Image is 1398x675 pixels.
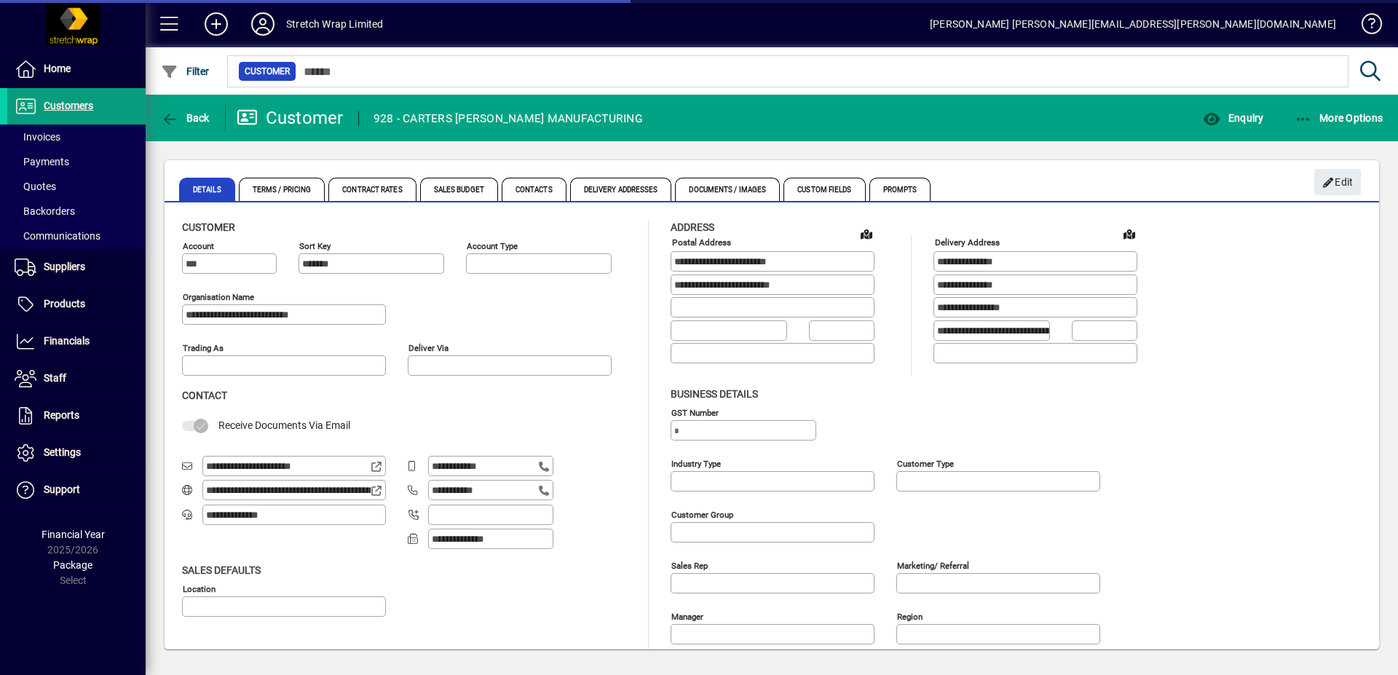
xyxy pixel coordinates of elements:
span: Prompts [869,178,931,201]
span: Contact [182,390,227,401]
a: Products [7,286,146,323]
a: Reports [7,398,146,434]
span: Contacts [502,178,566,201]
a: Invoices [7,125,146,149]
a: Home [7,51,146,87]
a: Financials [7,323,146,360]
span: Suppliers [44,261,85,272]
mat-label: GST Number [671,407,719,417]
a: Suppliers [7,249,146,285]
span: Financial Year [42,529,105,540]
mat-label: Industry type [671,458,721,468]
a: View on map [1118,222,1141,245]
a: Communications [7,224,146,248]
a: Backorders [7,199,146,224]
mat-label: Account Type [467,241,518,251]
app-page-header-button: Back [146,105,226,131]
span: More Options [1295,112,1383,124]
span: Package [53,559,92,571]
span: Customers [44,100,93,111]
span: Support [44,483,80,495]
mat-label: Customer group [671,509,733,519]
mat-label: Manager [671,611,703,621]
a: Knowledge Base [1351,3,1380,50]
span: Quotes [15,181,56,192]
mat-label: Account [183,241,214,251]
mat-label: Sales rep [671,560,708,570]
span: Terms / Pricing [239,178,325,201]
button: Edit [1314,169,1361,195]
mat-label: Region [897,611,923,621]
span: Reports [44,409,79,421]
div: 928 - CARTERS [PERSON_NAME] MANUFACTURING [374,107,643,130]
span: Back [161,112,210,124]
span: Backorders [15,205,75,217]
a: View on map [855,222,878,245]
span: Custom Fields [783,178,865,201]
button: Back [157,105,213,131]
span: Financials [44,335,90,347]
span: Edit [1322,170,1354,194]
span: Payments [15,156,69,167]
span: Sales Budget [420,178,498,201]
mat-label: Sort key [299,241,331,251]
span: Products [44,298,85,309]
span: Customer [245,64,290,79]
span: Filter [161,66,210,77]
span: Details [179,178,235,201]
mat-label: Deliver via [408,343,449,353]
span: Business details [671,388,758,400]
mat-label: Organisation name [183,292,254,302]
button: Add [193,11,240,37]
span: Receive Documents Via Email [218,419,350,431]
span: Settings [44,446,81,458]
button: More Options [1291,105,1387,131]
a: Settings [7,435,146,471]
span: Delivery Addresses [570,178,672,201]
mat-label: Location [183,583,216,593]
span: Customer [182,221,235,233]
span: Home [44,63,71,74]
button: Filter [157,58,213,84]
button: Profile [240,11,286,37]
span: Sales defaults [182,564,261,576]
mat-label: Customer type [897,458,954,468]
span: Enquiry [1203,112,1263,124]
span: Invoices [15,131,60,143]
a: Staff [7,360,146,397]
span: Documents / Images [675,178,780,201]
div: Customer [237,106,344,130]
a: Quotes [7,174,146,199]
a: Payments [7,149,146,174]
mat-label: Trading as [183,343,224,353]
button: Enquiry [1199,105,1267,131]
div: Stretch Wrap Limited [286,12,384,36]
span: Staff [44,372,66,384]
span: Address [671,221,714,233]
mat-label: Marketing/ Referral [897,560,969,570]
a: Support [7,472,146,508]
span: Contract Rates [328,178,416,201]
span: Communications [15,230,100,242]
div: [PERSON_NAME] [PERSON_NAME][EMAIL_ADDRESS][PERSON_NAME][DOMAIN_NAME] [930,12,1336,36]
